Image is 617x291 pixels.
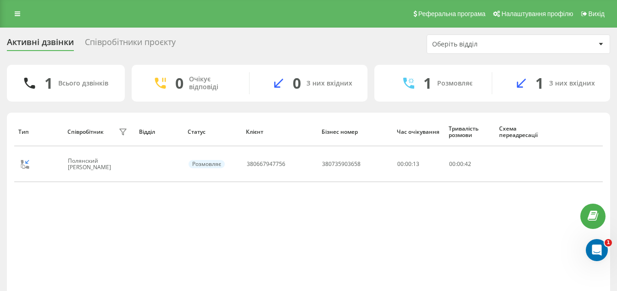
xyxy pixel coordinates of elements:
div: Полянский [PERSON_NAME] [68,158,116,171]
div: 00:00:13 [397,161,439,167]
iframe: Intercom live chat [586,239,608,261]
div: 0 [175,74,183,92]
span: Реферальна програма [418,10,486,17]
div: Очікує відповіді [189,75,235,91]
div: Бізнес номер [322,129,388,135]
span: Вихід [589,10,605,17]
div: Статус [188,129,237,135]
div: Відділ [139,129,179,135]
span: 00 [457,160,463,168]
div: Тривалість розмови [449,126,490,139]
div: З них вхідних [306,80,352,87]
div: : : [449,161,471,167]
div: З них вхідних [549,80,595,87]
div: 1 [44,74,53,92]
div: Активні дзвінки [7,37,74,51]
div: Співробітники проєкту [85,37,176,51]
div: Схема переадресації [499,126,550,139]
span: 42 [465,160,471,168]
span: 00 [449,160,456,168]
div: Тип [18,129,59,135]
div: Клієнт [246,129,312,135]
span: Налаштування профілю [501,10,573,17]
div: Розмовляє [437,80,472,87]
div: Розмовляє [189,160,225,168]
div: 1 [535,74,544,92]
span: 1 [605,239,612,246]
div: 380735903658 [322,161,361,167]
div: 1 [423,74,432,92]
div: Всього дзвінків [58,80,108,87]
div: Час очікування [397,129,440,135]
div: Співробітник [67,129,104,135]
div: Оберіть відділ [432,40,542,48]
div: 380667947756 [247,161,285,167]
div: 0 [293,74,301,92]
